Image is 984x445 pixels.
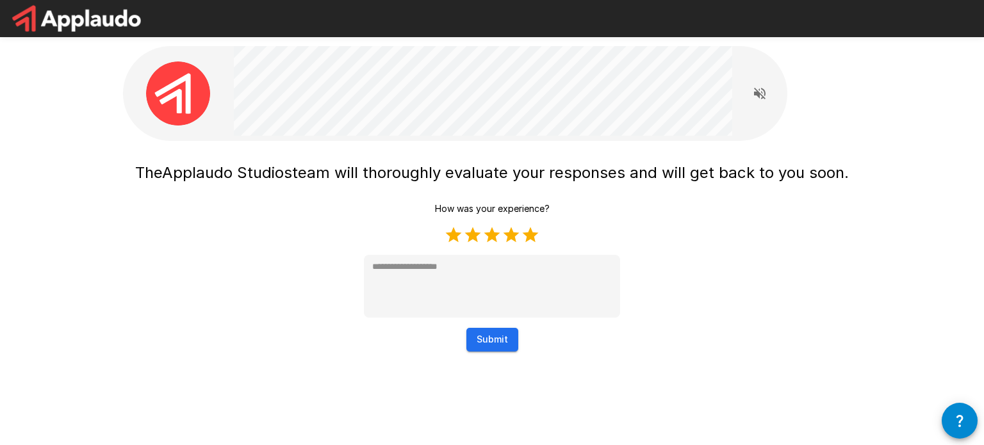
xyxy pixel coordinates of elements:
img: applaudo_avatar.png [146,61,210,125]
span: The [135,163,162,182]
p: How was your experience? [435,202,550,215]
button: Submit [466,328,518,352]
span: team will thoroughly evaluate your responses and will get back to you soon. [292,163,849,182]
span: Applaudo Studios [162,163,292,182]
button: Read questions aloud [747,81,773,106]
